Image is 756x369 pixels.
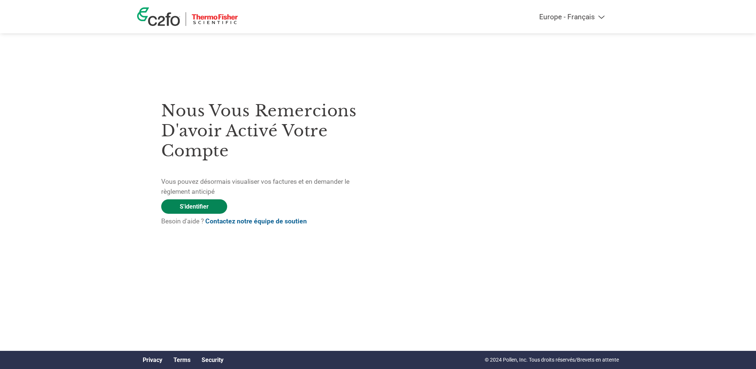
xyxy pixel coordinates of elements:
img: c2fo logo [137,7,180,26]
p: Besoin d'aide ? [161,216,378,226]
p: Vous pouvez désormais visualiser vos factures et en demander le règlement anticipé [161,177,378,196]
img: Thermo Fisher Scientific [192,12,238,26]
a: Security [202,356,223,363]
a: S'identifier [161,199,227,214]
p: © 2024 Pollen, Inc. Tous droits réservés/Brevets en attente [485,356,619,364]
h3: Nous vous remercions d'avoir activé votre compte [161,101,378,161]
a: Privacy [143,356,162,363]
a: Contactez notre équipe de soutien [205,217,307,225]
a: Terms [173,356,190,363]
